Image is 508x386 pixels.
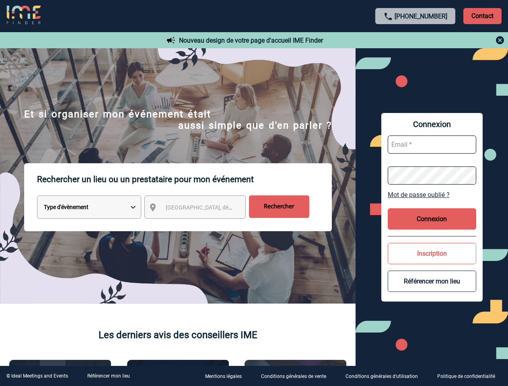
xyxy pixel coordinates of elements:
[199,372,255,380] a: Mentions légales
[395,12,447,20] a: [PHONE_NUMBER]
[261,374,326,380] p: Conditions générales de vente
[339,372,431,380] a: Conditions générales d'utilisation
[37,163,332,195] p: Rechercher un lieu ou un prestataire pour mon événement
[388,191,476,199] a: Mot de passe oublié ?
[383,12,393,21] img: call-24-px.png
[205,374,242,380] p: Mentions légales
[388,208,476,230] button: Connexion
[437,374,495,380] p: Politique de confidentialité
[388,271,476,292] button: Référencer mon lieu
[166,204,278,211] span: [GEOGRAPHIC_DATA], département, région...
[388,136,476,154] input: Email *
[6,373,68,379] div: © Ideal Meetings and Events
[346,374,418,380] p: Conditions générales d'utilisation
[249,195,309,218] input: Rechercher
[255,372,339,380] a: Conditions générales de vente
[388,119,476,129] span: Connexion
[463,8,502,24] p: Contact
[431,372,508,380] a: Politique de confidentialité
[388,243,476,264] button: Inscription
[87,373,130,379] a: Référencer mon lieu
